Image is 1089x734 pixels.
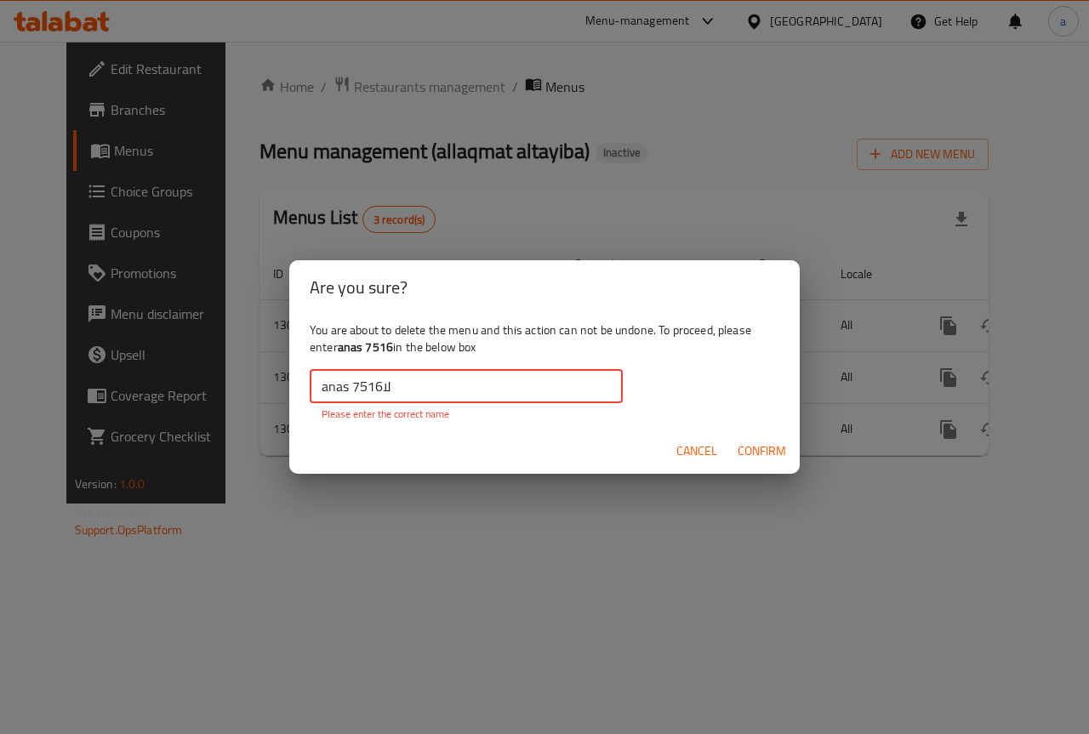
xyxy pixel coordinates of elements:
[338,336,393,358] b: anas 7516
[738,441,786,462] span: Confirm
[676,441,717,462] span: Cancel
[670,435,724,467] button: Cancel
[289,315,800,429] div: You are about to delete the menu and this action can not be undone. To proceed, please enter in t...
[310,274,779,301] h2: Are you sure?
[731,435,793,467] button: Confirm
[322,407,611,422] p: Please enter the correct name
